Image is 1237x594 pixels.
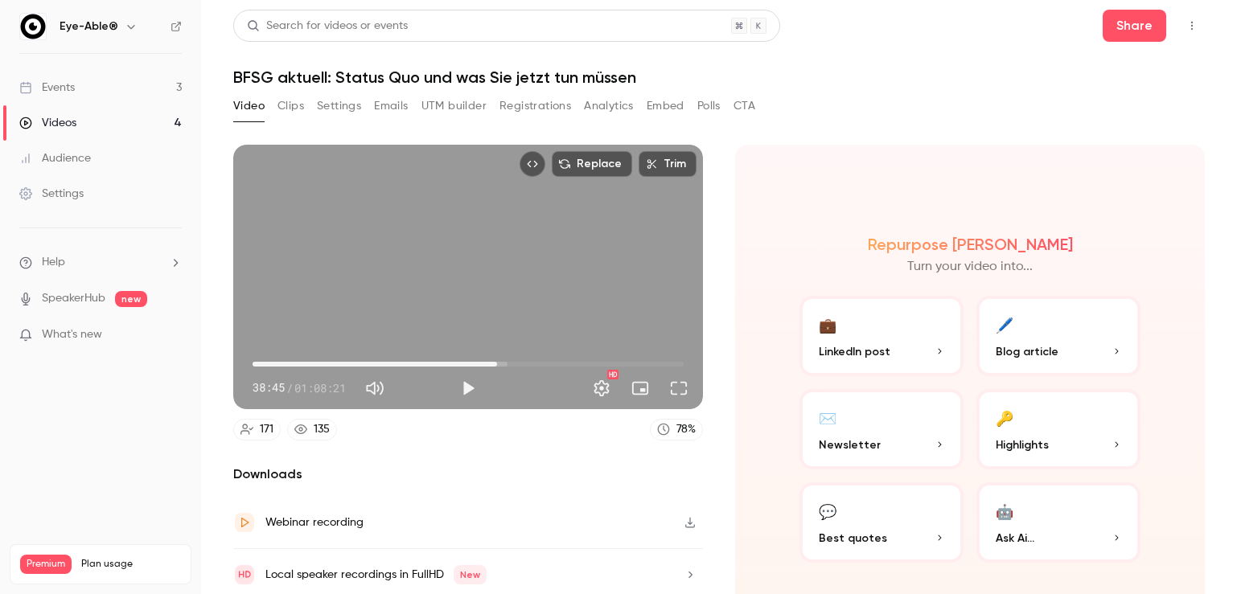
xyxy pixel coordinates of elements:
[253,379,285,396] span: 38:45
[359,372,391,404] button: Mute
[20,555,72,574] span: Premium
[819,436,881,453] span: Newsletter
[454,565,487,584] span: New
[233,93,265,119] button: Video
[317,93,361,119] button: Settings
[552,151,632,177] button: Replace
[996,530,1034,547] span: Ask Ai...
[1179,13,1205,39] button: Top Bar Actions
[650,419,703,440] a: 78%
[607,370,618,379] div: HD
[996,436,1049,453] span: Highlights
[233,465,703,484] h2: Downloads
[60,18,118,35] h6: Eye-Able®
[520,151,545,177] button: Embed video
[639,151,697,177] button: Trim
[976,389,1140,469] button: 🔑Highlights
[81,558,181,571] span: Plan usage
[421,93,487,119] button: UTM builder
[265,565,487,584] div: Local speaker recordings in FullHD
[647,93,684,119] button: Embed
[42,290,105,307] a: SpeakerHub
[819,530,887,547] span: Best quotes
[42,254,65,271] span: Help
[19,115,76,131] div: Videos
[799,296,964,376] button: 💼LinkedIn post
[265,513,364,532] div: Webinar recording
[819,312,836,337] div: 💼
[233,419,281,440] a: 171
[586,372,618,404] button: Settings
[247,18,408,35] div: Search for videos or events
[19,254,182,271] li: help-dropdown-opener
[294,379,346,396] span: 01:08:21
[19,150,91,166] div: Audience
[907,257,1033,277] p: Turn your video into...
[819,405,836,430] div: ✉️
[996,343,1058,360] span: Blog article
[624,372,656,404] button: Turn on miniplayer
[976,296,1140,376] button: 🖊️Blog article
[277,93,304,119] button: Clips
[819,343,890,360] span: LinkedIn post
[734,93,755,119] button: CTA
[584,93,634,119] button: Analytics
[499,93,571,119] button: Registrations
[287,419,337,440] a: 135
[253,379,346,396] div: 38:45
[19,80,75,96] div: Events
[976,482,1140,563] button: 🤖Ask Ai...
[799,482,964,563] button: 💬Best quotes
[697,93,721,119] button: Polls
[20,14,46,39] img: Eye-Able®
[374,93,408,119] button: Emails
[996,405,1013,430] div: 🔑
[314,421,330,438] div: 135
[663,372,695,404] button: Full screen
[868,235,1073,254] h2: Repurpose [PERSON_NAME]
[19,186,84,202] div: Settings
[819,498,836,523] div: 💬
[996,312,1013,337] div: 🖊️
[799,389,964,469] button: ✉️Newsletter
[676,421,696,438] div: 78 %
[996,498,1013,523] div: 🤖
[42,326,102,343] span: What's new
[286,379,293,396] span: /
[115,291,147,307] span: new
[233,68,1205,87] h1: BFSG aktuell: Status Quo und was Sie jetzt tun müssen
[452,372,484,404] button: Play
[1103,10,1166,42] button: Share
[260,421,273,438] div: 171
